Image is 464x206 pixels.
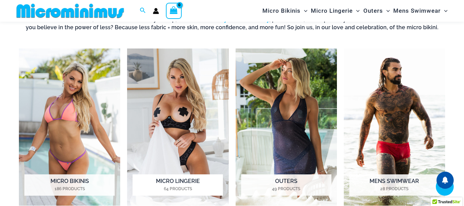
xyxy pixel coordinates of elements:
span: Menu Toggle [441,2,448,20]
a: View Shopping Cart, empty [166,3,182,19]
h2: Micro Bikinis [24,174,115,196]
h2: Outers [241,174,331,196]
span: Menu Toggle [301,2,307,20]
span: Menu Toggle [353,2,360,20]
a: Visit product category Outers [236,48,337,206]
mark: 186 Products [24,186,115,192]
a: Mens SwimwearMenu ToggleMenu Toggle [392,2,449,20]
a: Micro LingerieMenu ToggleMenu Toggle [309,2,361,20]
a: Visit product category Micro Lingerie [127,48,228,206]
span: Micro Bikinis [262,2,301,20]
h2: Mens Swimwear [349,174,440,196]
a: Micro BikinisMenu ToggleMenu Toggle [261,2,309,20]
span: Micro Lingerie [311,2,353,20]
a: OutersMenu ToggleMenu Toggle [362,2,392,20]
img: MM SHOP LOGO FLAT [14,3,127,19]
mark: 49 Products [241,186,331,192]
a: Account icon link [153,8,159,14]
a: Visit product category Micro Bikinis [19,48,120,206]
span: Menu Toggle [383,2,390,20]
a: Search icon link [140,7,146,15]
img: Micro Lingerie [127,48,228,206]
span: Mens Swimwear [393,2,441,20]
a: Visit product category Mens Swimwear [344,48,445,206]
img: Micro Bikinis [19,48,120,206]
mark: 28 Products [349,186,440,192]
nav: Site Navigation [260,1,450,21]
h2: Micro Lingerie [133,174,223,196]
img: Mens Swimwear [344,48,445,206]
mark: 64 Products [133,186,223,192]
span: Outers [363,2,383,20]
img: Outers [236,48,337,206]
